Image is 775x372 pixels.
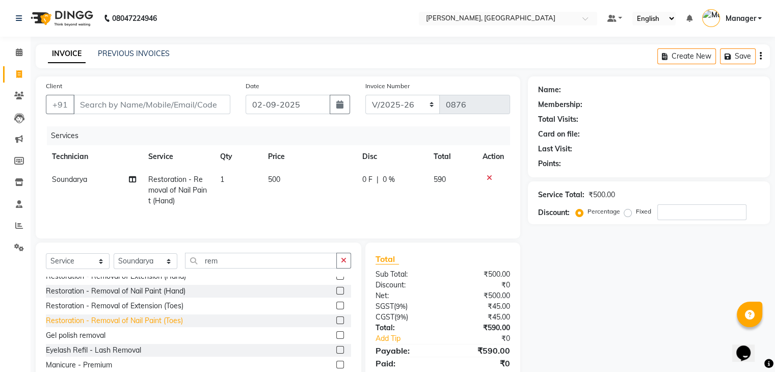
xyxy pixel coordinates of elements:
button: +91 [46,95,74,114]
label: Date [246,82,259,91]
div: ₹590.00 [443,344,518,357]
b: 08047224946 [112,4,157,33]
th: Price [262,145,356,168]
button: Create New [657,48,716,64]
label: Client [46,82,62,91]
input: Search by Name/Mobile/Email/Code [73,95,230,114]
div: Sub Total: [368,269,443,280]
div: Total Visits: [538,114,578,125]
div: Eyelash Refil - Lash Removal [46,345,141,356]
a: Add Tip [368,333,455,344]
div: ₹45.00 [443,312,518,323]
img: logo [26,4,96,33]
div: Gel polish removal [46,330,105,341]
div: Restoration - Removal of Nail Paint (Hand) [46,286,185,297]
div: ( ) [368,301,443,312]
div: Net: [368,290,443,301]
div: Services [47,126,518,145]
div: ( ) [368,312,443,323]
div: Card on file: [538,129,580,140]
th: Service [142,145,214,168]
span: 9% [396,302,406,310]
label: Percentage [587,207,620,216]
label: Invoice Number [365,82,410,91]
span: Manager [725,13,756,24]
div: Total: [368,323,443,333]
span: SGST [376,302,394,311]
span: 0 % [383,174,395,185]
span: Restoration - Removal of Nail Paint (Hand) [148,175,206,205]
div: ₹500.00 [589,190,615,200]
span: 500 [268,175,280,184]
th: Qty [214,145,262,168]
div: Name: [538,85,561,95]
div: ₹500.00 [443,290,518,301]
div: Restoration - Removal of Extension (Toes) [46,301,183,311]
iframe: chat widget [732,331,765,362]
span: 9% [396,313,406,321]
th: Technician [46,145,142,168]
label: Fixed [636,207,651,216]
th: Action [476,145,510,168]
div: Discount: [368,280,443,290]
span: Total [376,254,399,264]
input: Search or Scan [185,253,337,269]
div: Service Total: [538,190,584,200]
a: PREVIOUS INVOICES [98,49,170,58]
div: ₹0 [443,280,518,290]
th: Disc [356,145,428,168]
div: Last Visit: [538,144,572,154]
div: Payable: [368,344,443,357]
th: Total [427,145,476,168]
span: 590 [434,175,446,184]
button: Save [720,48,756,64]
div: Paid: [368,357,443,369]
div: ₹45.00 [443,301,518,312]
div: Restoration - Removal of Extension (Hand) [46,271,186,282]
span: Soundarya [52,175,87,184]
div: Discount: [538,207,570,218]
img: Manager [702,9,720,27]
span: 1 [220,175,224,184]
div: ₹0 [443,357,518,369]
div: Restoration - Removal of Nail Paint (Toes) [46,315,183,326]
a: INVOICE [48,45,86,63]
span: CGST [376,312,394,322]
div: Membership: [538,99,582,110]
div: ₹500.00 [443,269,518,280]
div: Manicure - Premium [46,360,112,370]
div: ₹590.00 [443,323,518,333]
div: Points: [538,158,561,169]
div: ₹0 [455,333,517,344]
span: | [377,174,379,185]
span: 0 F [362,174,372,185]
